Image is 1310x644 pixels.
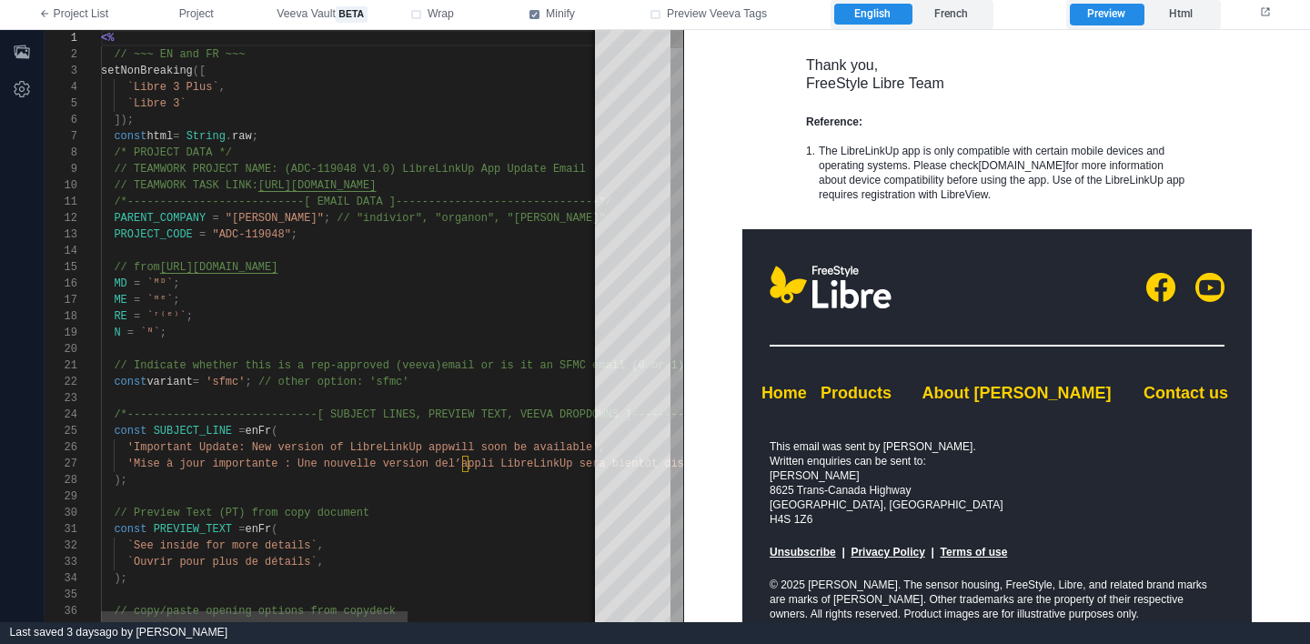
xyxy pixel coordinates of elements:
span: // ~~~ EN and FR ~~~ [114,48,245,61]
span: ; [324,212,330,225]
span: // "indivior", "organon", "[PERSON_NAME]" [337,212,605,225]
span: `Libre 3 Plus` [127,81,219,94]
span: ( [271,425,277,438]
span: ; [160,327,166,339]
span: `Ouvrir pour plus de détails` [127,556,317,569]
div: 36 [45,603,77,619]
span: ( [271,523,277,536]
span: // TEAMWORK TASK LINK: [114,179,257,192]
div: 14 [45,243,77,259]
div: 19 [45,325,77,341]
span: html [146,130,173,143]
span: `See inside for more details` [127,539,317,552]
div: 27 [45,456,77,472]
span: = [238,425,245,438]
div: 25 [45,423,77,439]
span: ; [186,310,193,323]
div: 17 [45,292,77,308]
span: [URL][DOMAIN_NAME] [160,261,278,274]
span: ; [173,277,179,290]
label: Html [1144,4,1217,25]
span: 'Mise à jour importante : Une nouvelle version de [127,458,448,470]
span: = [193,376,199,388]
span: beta [336,6,368,23]
label: Preview [1070,4,1144,25]
div: 5 [45,96,77,112]
span: PARENT_COMPANY [114,212,206,225]
span: // TEAMWORK PROJECT NAME: (ADC-119048 V1.0) LibreL [114,163,441,176]
span: Project [179,6,214,23]
span: // copy/paste opening options from copydeck [114,605,396,618]
div: 23 [45,390,77,407]
div: 2 [45,46,77,63]
span: const [114,425,146,438]
span: "[PERSON_NAME]" [226,212,324,225]
span: ); [114,572,126,585]
div: 8 [45,145,77,161]
span: `ᵐᵉ` [146,294,173,307]
span: , [317,556,324,569]
div: 1 [45,30,77,46]
span: `ᴺ` [140,327,160,339]
span: Veeva Vault [277,6,367,23]
div: 21 [45,357,77,374]
span: ------------------------*/ [441,196,611,208]
div: 15 [45,259,77,276]
span: N [114,327,120,339]
span: = [238,523,245,536]
span: PREVIEW_TEXT [154,523,232,536]
span: EVIEW TEXT, VEEVA DROPDOWNS ]--------------------- [441,408,769,421]
span: will soon be available' [448,441,600,454]
div: 22 [45,374,77,390]
span: /*-----------------------------[ SUBJECT LINES, PR [114,408,441,421]
span: MD [114,277,126,290]
span: // other option: 'sfmc' [258,376,409,388]
span: ); [114,474,126,487]
span: setNonBreaking [101,65,193,77]
span: // Indicate whether this is a rep-approved (veeva) [114,359,441,372]
span: `ᴹᴰ` [146,277,173,290]
span: , [317,539,324,552]
span: Preview Veeva Tags [667,6,767,23]
span: <% [101,32,114,45]
span: . [226,130,232,143]
div: 18 [45,308,77,325]
div: 12 [45,210,77,226]
span: variant [146,376,192,388]
span: ; [245,376,251,388]
span: ; [173,294,179,307]
div: © 2025 [PERSON_NAME]. The sensor housing, FreeStyle, Libre, and related brand marks are marks of ... [86,548,540,606]
textarea: Editor content;Press Alt+F1 for Accessibility Options. [101,30,102,46]
span: 'Important Update: New version of LibreLinkUp app [127,441,448,454]
span: = [127,327,134,339]
div: 31 [45,521,77,538]
span: enFr [245,523,271,536]
div: 16 [45,276,77,292]
span: ]); [114,114,134,126]
div: 33 [45,554,77,570]
div: 34 [45,570,77,587]
span: "ADC-119048" [212,228,290,241]
div: 7 [45,128,77,145]
span: = [134,277,140,290]
label: English [834,4,912,25]
span: = [212,212,218,225]
span: 'sfmc' [206,376,245,388]
span: const [114,376,146,388]
span: = [199,228,206,241]
span: Minify [546,6,575,23]
span: const [114,523,146,536]
span: `Libre 3` [127,97,186,110]
span: // from [114,261,159,274]
span: /* PROJECT DATA */ [114,146,232,159]
span: inkUp App Update Email [441,163,585,176]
